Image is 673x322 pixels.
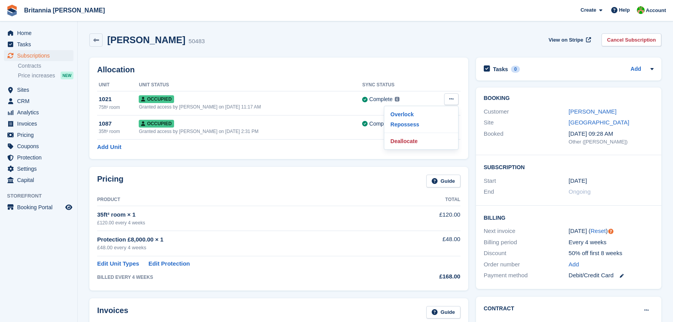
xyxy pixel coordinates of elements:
[387,136,455,146] a: Deallocate
[188,37,205,46] div: 50483
[369,95,392,103] div: Complete
[637,6,645,14] img: Wendy Thorp
[484,107,569,116] div: Customer
[4,141,73,152] a: menu
[99,128,139,135] div: 35ft² room
[568,138,654,146] div: Other ([PERSON_NAME])
[97,274,393,281] div: BILLED EVERY 4 WEEKS
[484,129,569,146] div: Booked
[4,28,73,38] a: menu
[395,97,399,101] img: icon-info-grey-7440780725fd019a000dd9b08b2336e03edf1995a4989e88bcd33f0948082b44.svg
[17,28,64,38] span: Home
[97,194,393,206] th: Product
[97,259,139,268] a: Edit Unit Types
[97,306,128,319] h2: Invoices
[17,107,64,118] span: Analytics
[484,95,654,101] h2: Booking
[148,259,190,268] a: Edit Protection
[17,141,64,152] span: Coupons
[484,227,569,236] div: Next invoice
[484,177,569,185] div: Start
[17,163,64,174] span: Settings
[568,108,616,115] a: [PERSON_NAME]
[17,118,64,129] span: Invoices
[21,4,108,17] a: Britannia [PERSON_NAME]
[7,192,77,200] span: Storefront
[393,272,460,281] div: £168.00
[484,187,569,196] div: End
[61,72,73,79] div: NEW
[568,188,591,195] span: Ongoing
[568,238,654,247] div: Every 4 weeks
[97,219,393,226] div: £120.00 every 4 weeks
[17,39,64,50] span: Tasks
[99,104,139,111] div: 75ft² room
[139,95,174,103] span: Occupied
[484,238,569,247] div: Billing period
[4,202,73,213] a: menu
[17,152,64,163] span: Protection
[568,249,654,258] div: 50% off first 8 weeks
[97,79,139,91] th: Unit
[17,175,64,185] span: Capital
[426,306,460,319] a: Guide
[18,62,73,70] a: Contracts
[97,210,393,219] div: 35ft² room × 1
[568,271,654,280] div: Debit/Credit Card
[18,72,55,79] span: Price increases
[602,33,661,46] a: Cancel Subscription
[17,96,64,107] span: CRM
[4,107,73,118] a: menu
[4,39,73,50] a: menu
[97,65,460,74] h2: Allocation
[484,260,569,269] div: Order number
[493,66,508,73] h2: Tasks
[387,119,455,129] a: Repossess
[568,119,629,126] a: [GEOGRAPHIC_DATA]
[99,95,139,104] div: 1021
[139,120,174,128] span: Occupied
[393,231,460,256] td: £48.00
[17,129,64,140] span: Pricing
[64,203,73,212] a: Preview store
[139,79,362,91] th: Unit Status
[107,35,185,45] h2: [PERSON_NAME]
[646,7,666,14] span: Account
[4,175,73,185] a: menu
[607,228,614,235] div: Tooltip anchor
[568,177,587,185] time: 2024-09-11 00:00:00 UTC
[4,163,73,174] a: menu
[4,118,73,129] a: menu
[4,50,73,61] a: menu
[568,260,579,269] a: Add
[139,103,362,110] div: Granted access by [PERSON_NAME] on [DATE] 11:17 AM
[97,143,121,152] a: Add Unit
[546,33,593,46] a: View on Stripe
[97,235,393,244] div: Protection £8,000.00 × 1
[484,213,654,221] h2: Billing
[387,109,455,119] a: Overlock
[511,66,520,73] div: 0
[631,65,641,74] a: Add
[369,120,392,128] div: Complete
[568,129,654,138] div: [DATE] 09:28 AM
[18,71,73,80] a: Price increases NEW
[393,194,460,206] th: Total
[6,5,18,16] img: stora-icon-8386f47178a22dfd0bd8f6a31ec36ba5ce8667c1dd55bd0f319d3a0aa187defe.svg
[484,304,514,313] h2: Contract
[4,96,73,107] a: menu
[581,6,596,14] span: Create
[426,175,460,187] a: Guide
[591,227,606,234] a: Reset
[393,206,460,231] td: £120.00
[484,249,569,258] div: Discount
[549,36,583,44] span: View on Stripe
[97,175,124,187] h2: Pricing
[484,163,654,171] h2: Subscription
[568,227,654,236] div: [DATE] ( )
[17,50,64,61] span: Subscriptions
[17,202,64,213] span: Booking Portal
